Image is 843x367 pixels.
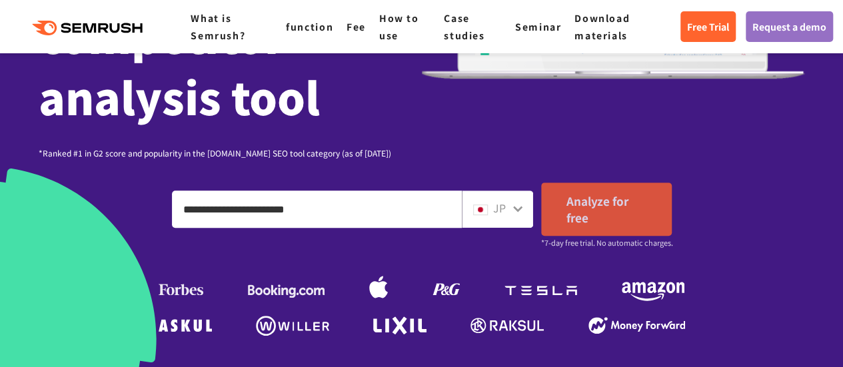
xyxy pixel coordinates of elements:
[191,11,245,42] a: What is Semrush?
[39,147,391,159] font: *Ranked #1 in G2 score and popularity in the [DOMAIN_NAME] SEO tool category (as of [DATE])
[347,20,366,33] a: Fee
[687,20,729,33] font: Free Trial
[746,11,833,42] a: Request a demo
[752,20,826,33] font: Request a demo
[493,200,506,216] font: JP
[574,11,630,42] a: Download materials
[379,11,419,42] a: How to use
[515,20,561,33] a: Seminar
[566,192,628,226] font: Analyze for free
[680,11,736,42] a: Free Trial
[444,11,484,42] a: Case studies
[39,3,320,128] font: competitor analysis tool
[173,191,461,227] input: Enter a domain, keyword or URL
[541,183,672,236] a: Analyze for free
[286,20,333,33] a: function
[541,237,673,248] font: *7-day free trial. No automatic charges.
